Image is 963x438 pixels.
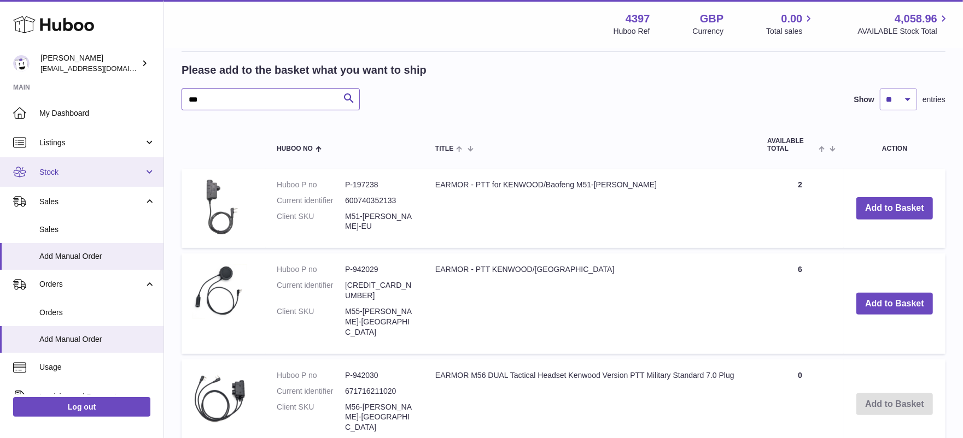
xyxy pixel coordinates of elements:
span: Stock [39,167,144,177]
strong: 4397 [626,11,650,26]
a: 0.00 Total sales [766,11,815,37]
dt: Client SKU [277,402,345,433]
div: Huboo Ref [614,26,650,37]
span: Orders [39,307,155,318]
span: Sales [39,224,155,235]
img: EARMOR - PTT KENWOOD/BAOFENG [192,264,247,319]
img: EARMOR M56 DUAL Tactical Headset Kenwood Version PTT Military Standard 7.0 Plug [192,370,247,425]
dt: Current identifier [277,386,345,396]
div: [PERSON_NAME] [40,53,139,74]
td: EARMOR - PTT KENWOOD/[GEOGRAPHIC_DATA] [424,253,756,353]
span: Add Manual Order [39,334,155,345]
button: Add to Basket [856,293,933,315]
dd: 600740352133 [345,196,413,206]
dd: 671716211020 [345,386,413,396]
img: drumnnbass@gmail.com [13,55,30,72]
dd: M55-[PERSON_NAME]-[GEOGRAPHIC_DATA] [345,306,413,338]
span: Add Manual Order [39,251,155,262]
dd: M56-[PERSON_NAME]-[GEOGRAPHIC_DATA] [345,402,413,433]
span: Title [435,145,453,152]
dt: Huboo P no [277,180,345,190]
span: Listings [39,138,144,148]
span: AVAILABLE Total [767,138,816,152]
button: Add to Basket [856,197,933,220]
span: 0.00 [781,11,803,26]
strong: GBP [700,11,723,26]
dd: M51-[PERSON_NAME]-EU [345,211,413,232]
h2: Please add to the basket what you want to ship [182,63,427,78]
span: Sales [39,197,144,207]
dt: Huboo P no [277,370,345,381]
img: EARMOR - PTT for KENWOOD/Baofeng M51-KEN [192,180,247,234]
span: entries [923,94,946,105]
dt: Client SKU [277,211,345,232]
dd: [CREDIT_CARD_NUMBER] [345,280,413,301]
dt: Huboo P no [277,264,345,275]
td: 2 [756,169,844,248]
a: Log out [13,397,150,417]
a: 4,058.96 AVAILABLE Stock Total [857,11,950,37]
dt: Client SKU [277,306,345,338]
span: Total sales [766,26,815,37]
dd: P-942029 [345,264,413,275]
div: Currency [693,26,724,37]
span: Huboo no [277,145,313,152]
span: Invoicing and Payments [39,392,144,402]
td: EARMOR - PTT for KENWOOD/Baofeng M51-[PERSON_NAME] [424,169,756,248]
td: 6 [756,253,844,353]
label: Show [854,94,874,105]
span: AVAILABLE Stock Total [857,26,950,37]
dd: P-197238 [345,180,413,190]
dd: P-942030 [345,370,413,381]
dt: Current identifier [277,280,345,301]
span: My Dashboard [39,108,155,119]
span: Usage [39,362,155,372]
span: Orders [39,279,144,289]
dt: Current identifier [277,196,345,206]
span: 4,058.96 [895,11,937,26]
th: Action [844,127,946,163]
span: [EMAIL_ADDRESS][DOMAIN_NAME] [40,64,161,73]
